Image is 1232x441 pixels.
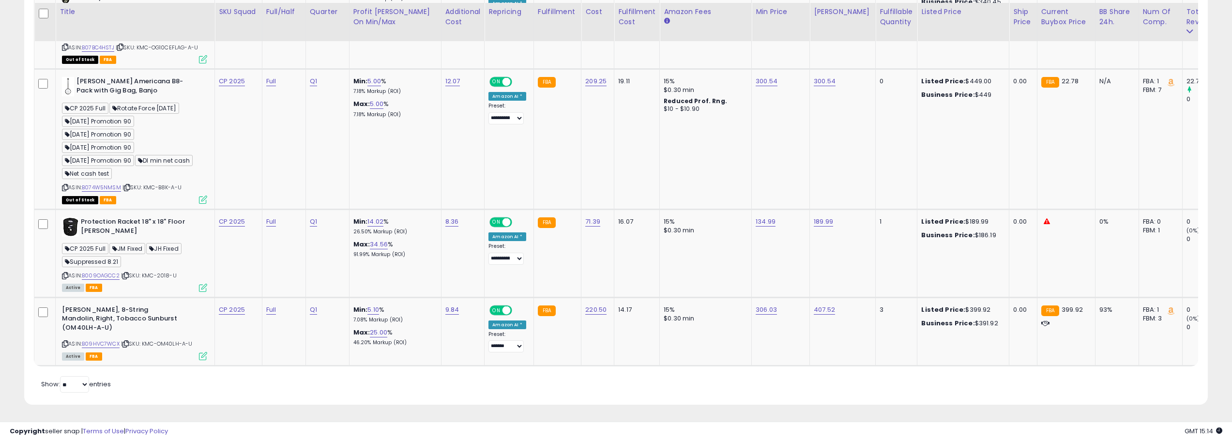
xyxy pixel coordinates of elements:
span: 2025-09-8 15:14 GMT [1185,426,1222,436]
div: 93% [1099,305,1131,314]
span: All listings currently available for purchase on Amazon [62,352,84,361]
a: CP 2025 [219,76,245,86]
div: 3 [880,305,910,314]
div: 0 [880,77,910,86]
div: 16.07 [618,217,652,226]
div: BB Share 24h. [1099,7,1135,27]
span: All listings that are currently out of stock and unavailable for purchase on Amazon [62,196,98,204]
div: Repricing [488,7,530,17]
small: (0%) [1186,315,1200,322]
div: Num of Comp. [1143,7,1178,27]
a: 5.00 [370,99,383,109]
span: Show: entries [41,380,111,389]
div: Title [60,7,211,17]
div: $399.92 [921,305,1002,314]
div: 0.00 [1013,217,1029,226]
a: 209.25 [585,76,607,86]
a: Q1 [310,305,317,315]
div: 0.00 [1013,77,1029,86]
span: ON [490,78,502,86]
a: 25.00 [370,328,387,337]
b: Max: [353,328,370,337]
div: ASIN: [62,305,207,359]
span: 399.92 [1062,305,1083,314]
p: 7.08% Markup (ROI) [353,317,434,323]
a: 189.99 [814,217,833,227]
a: 300.54 [814,76,836,86]
div: Full/Half [266,7,302,17]
a: 12.07 [445,76,460,86]
small: FBA [1041,77,1059,88]
div: Current Buybox Price [1041,7,1091,27]
a: B09HVC7WCX [82,340,120,348]
b: Business Price: [921,319,974,328]
div: seller snap | | [10,427,168,436]
a: 300.54 [756,76,777,86]
span: JH Fixed [146,243,181,254]
th: The percentage added to the cost of goods (COGS) that forms the calculator for Min & Max prices. [349,3,441,41]
div: FBA: 1 [1143,77,1175,86]
span: FBA [100,196,116,204]
a: 5.00 [367,76,381,86]
span: | SKU: KMC-OM40LH-A-U [121,340,193,348]
th: CSV column name: cust_attr_8_SKU Squad [215,3,262,41]
p: 91.99% Markup (ROI) [353,251,434,258]
div: % [353,77,434,95]
img: 31--t9TqZ+L._SL40_.jpg [62,217,78,237]
a: Privacy Policy [125,426,168,436]
div: N/A [1099,77,1131,86]
div: FBM: 7 [1143,86,1175,94]
div: Quarter [310,7,345,17]
small: FBA [538,217,556,228]
div: % [353,217,434,235]
span: ON [490,218,502,227]
a: 5.10 [367,305,379,315]
b: Min: [353,76,368,86]
div: Amazon AI * [488,232,526,241]
div: 0 [1186,305,1226,314]
p: 46.20% Markup (ROI) [353,339,434,346]
a: Full [266,305,276,315]
div: FBM: 3 [1143,314,1175,323]
b: Business Price: [921,90,974,99]
a: CP 2025 [219,305,245,315]
div: Fulfillable Quantity [880,7,913,27]
div: Total Rev. [1186,7,1222,27]
a: 9.84 [445,305,459,315]
a: 134.99 [756,217,776,227]
div: [PERSON_NAME] [814,7,871,17]
a: B07BC4HSTJ [82,44,114,52]
div: $0.30 min [664,86,744,94]
div: 0 [1186,2,1226,11]
b: [PERSON_NAME] Americana B8-Pack with Gig Bag, Banjo [76,77,194,97]
div: $449 [921,91,1002,99]
div: Amazon AI * [488,320,526,329]
a: 306.03 [756,305,777,315]
a: 8.36 [445,217,459,227]
small: (0%) [1186,227,1200,234]
th: CSV column name: cust_attr_10_Quarter [305,3,349,41]
div: $0.30 min [664,314,744,323]
span: Net cash test [62,168,112,179]
div: 0 [1186,323,1226,332]
b: Min: [353,217,368,226]
span: 22.78 [1062,76,1079,86]
div: FBA: 1 [1143,305,1175,314]
div: $10 - $10.90 [664,105,744,113]
span: CP 2025 Full [62,103,108,114]
a: 14.02 [367,217,383,227]
div: % [353,305,434,323]
b: Protection Racket 18" x 18" Floor [PERSON_NAME] [81,217,198,238]
div: $391.92 [921,319,1002,328]
small: FBA [1041,305,1059,316]
p: 7.18% Markup (ROI) [353,88,434,95]
div: Preset: [488,103,526,124]
div: 0 [1186,95,1226,104]
span: OFF [511,306,526,314]
div: 14.17 [618,305,652,314]
div: Amazon Fees [664,7,747,17]
span: All listings that are currently out of stock and unavailable for purchase on Amazon [62,56,98,64]
b: Listed Price: [921,76,965,86]
a: Terms of Use [83,426,124,436]
span: CP 2025 Full [62,243,108,254]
